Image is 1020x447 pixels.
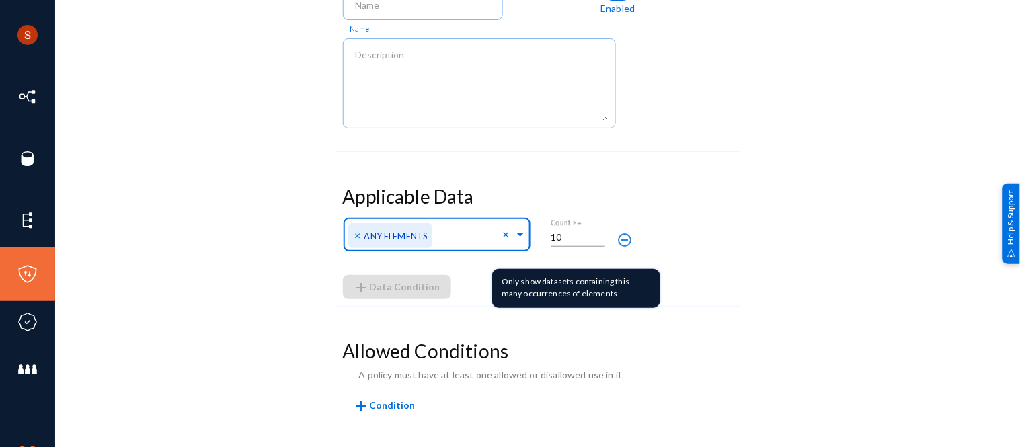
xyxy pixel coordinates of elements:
[343,275,451,299] button: Data Condition
[354,281,440,292] span: Data Condition
[343,393,426,417] button: Condition
[354,280,370,296] mat-icon: add
[17,210,38,231] img: icon-elements.svg
[17,25,38,45] img: ACg8ocLCHWB70YVmYJSZIkanuWRMiAOKj9BOxslbKTvretzi-06qRA=s96-c
[492,269,660,308] div: Only show datasets containing this many occurrences of elements
[17,87,38,107] img: icon-inventory.svg
[354,398,370,414] mat-icon: add
[1003,183,1020,263] div: Help & Support
[364,231,428,241] span: ANY ELEMENTS
[370,400,416,411] span: Condition
[617,232,633,248] mat-icon: remove_circle_outline
[17,360,38,380] img: icon-members.svg
[1007,249,1016,257] img: help_support.svg
[17,149,38,169] img: icon-sources.svg
[17,312,38,332] img: icon-compliance.svg
[503,228,514,242] span: Clear all
[343,340,733,363] h3: Allowed Conditions
[600,1,635,15] p: Enabled
[359,369,623,380] span: A policy must have at least one allowed or disallowed use in it
[355,229,364,241] span: ×
[350,25,369,34] mat-hint: Name
[17,264,38,284] img: icon-policies.svg
[343,186,733,208] h3: Applicable Data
